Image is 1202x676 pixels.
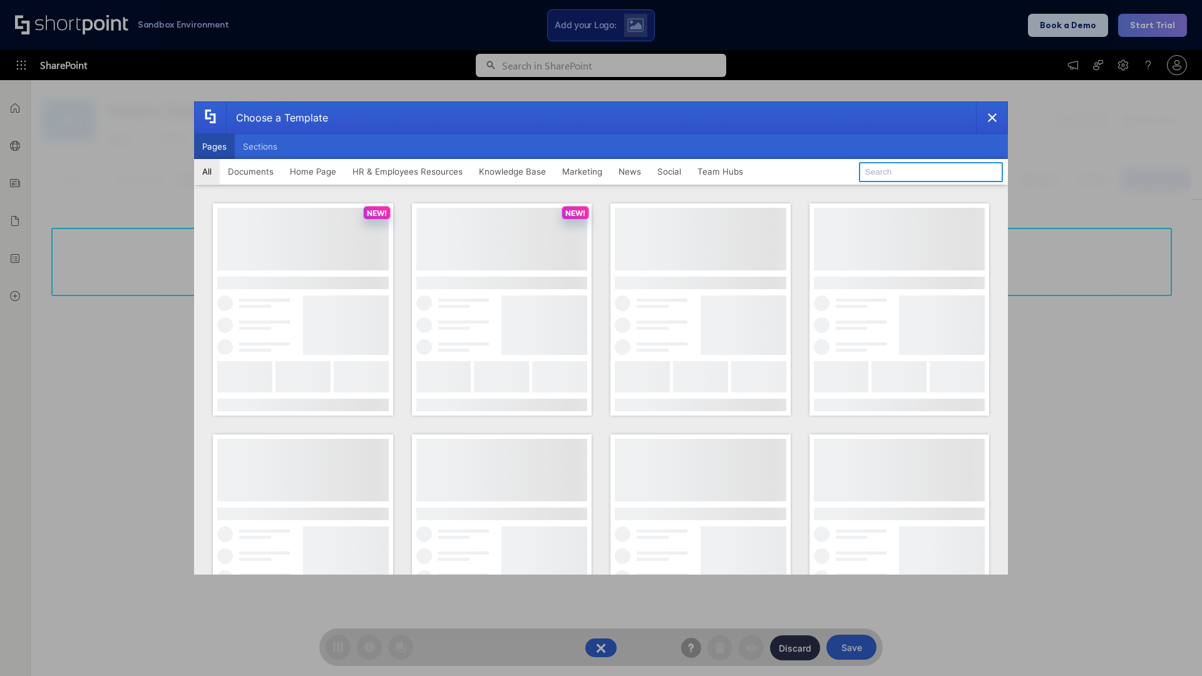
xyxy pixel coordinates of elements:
button: Knowledge Base [471,159,554,184]
button: Social [649,159,689,184]
button: HR & Employees Resources [344,159,471,184]
button: News [610,159,649,184]
button: Team Hubs [689,159,751,184]
p: NEW! [367,208,387,218]
div: Choose a Template [226,102,328,133]
button: Documents [220,159,282,184]
p: NEW! [565,208,585,218]
div: template selector [194,101,1008,575]
iframe: Chat Widget [1139,616,1202,676]
button: Sections [235,134,285,159]
button: Home Page [282,159,344,184]
button: All [194,159,220,184]
button: Marketing [554,159,610,184]
input: Search [859,162,1003,182]
button: Pages [194,134,235,159]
